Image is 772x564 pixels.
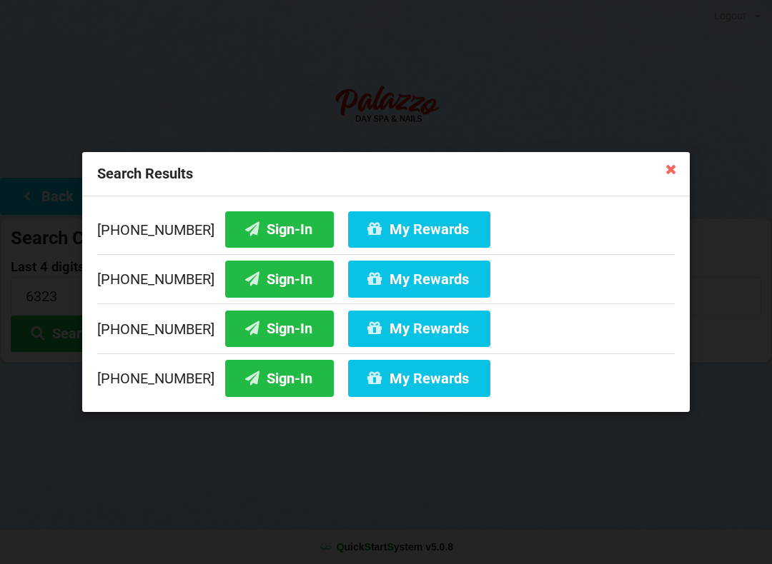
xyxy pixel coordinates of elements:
[348,311,490,347] button: My Rewards
[348,211,490,248] button: My Rewards
[225,261,334,297] button: Sign-In
[348,360,490,396] button: My Rewards
[225,211,334,248] button: Sign-In
[97,353,675,397] div: [PHONE_NUMBER]
[225,311,334,347] button: Sign-In
[97,303,675,353] div: [PHONE_NUMBER]
[97,211,675,254] div: [PHONE_NUMBER]
[348,261,490,297] button: My Rewards
[82,152,690,196] div: Search Results
[97,254,675,304] div: [PHONE_NUMBER]
[225,360,334,396] button: Sign-In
